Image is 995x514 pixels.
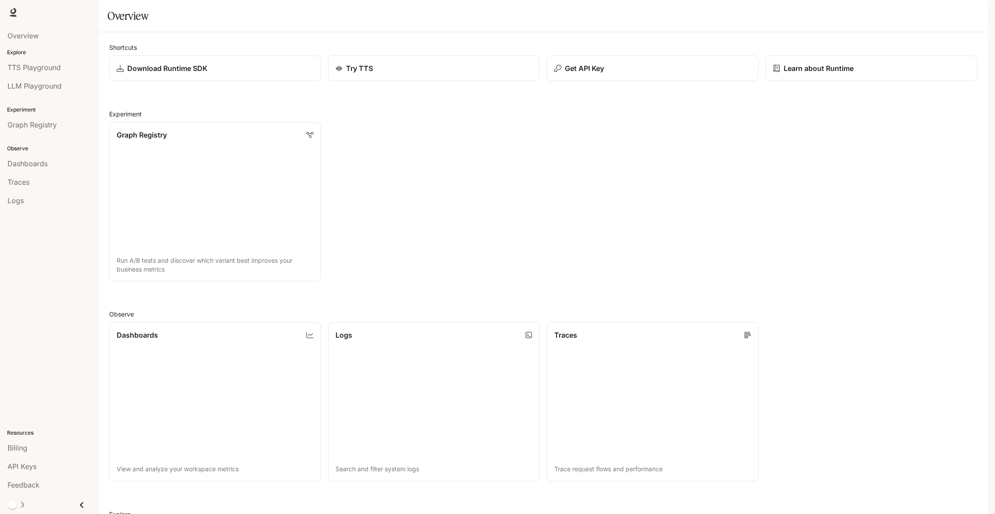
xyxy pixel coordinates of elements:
h1: Overview [107,7,148,25]
p: Download Runtime SDK [127,63,207,74]
p: Logs [335,330,352,340]
h2: Experiment [109,109,977,119]
p: Learn about Runtime [784,63,854,74]
h2: Shortcuts [109,43,977,52]
iframe: Intercom live chat [965,484,986,505]
p: Try TTS [346,63,373,74]
a: LogsSearch and filter system logs [328,322,540,481]
a: Try TTS [328,56,540,81]
p: Get API Key [565,63,604,74]
p: Run A/B tests and discover which variant best improves your business metrics [117,256,313,274]
h2: Observe [109,309,977,319]
button: Get API Key [547,56,759,81]
p: Search and filter system logs [335,465,532,473]
a: Learn about Runtime [766,56,977,81]
p: Trace request flows and performance [554,465,751,473]
a: DashboardsView and analyze your workspace metrics [109,322,321,481]
a: Graph RegistryRun A/B tests and discover which variant best improves your business metrics [109,122,321,281]
a: TracesTrace request flows and performance [547,322,759,481]
p: Graph Registry [117,130,167,140]
p: View and analyze your workspace metrics [117,465,313,473]
p: Dashboards [117,330,158,340]
p: Traces [554,330,577,340]
a: Download Runtime SDK [109,56,321,81]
